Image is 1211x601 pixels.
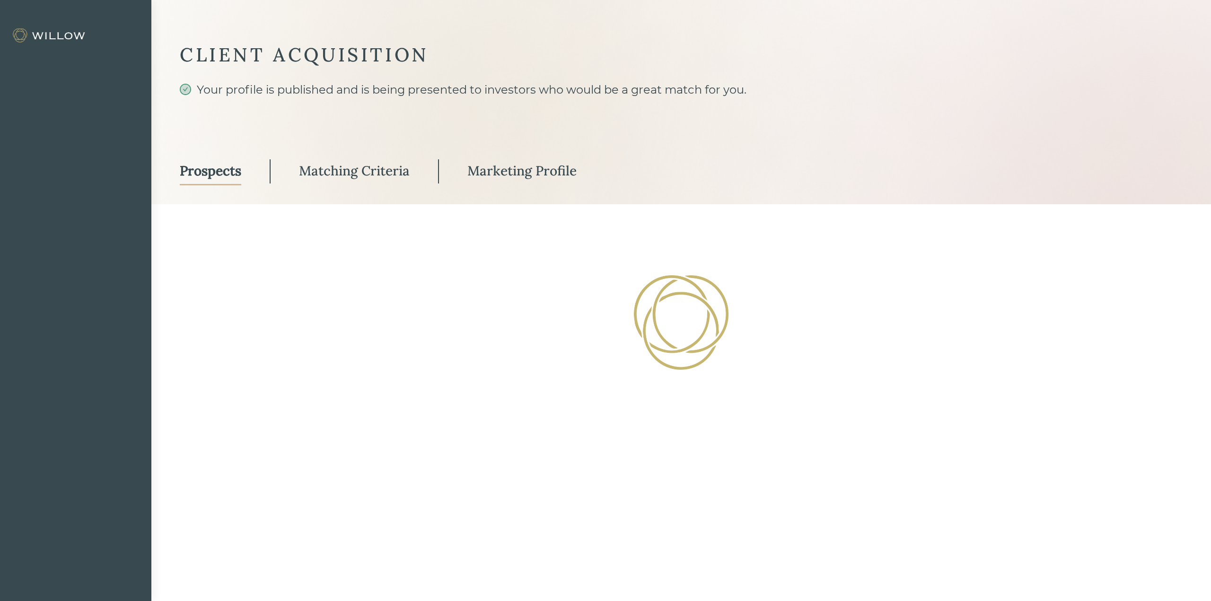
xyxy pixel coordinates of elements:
a: Marketing Profile [467,157,577,185]
a: Prospects [180,157,241,185]
div: CLIENT ACQUISITION [180,43,1183,67]
img: Loading! [629,270,733,375]
span: check-circle [180,84,191,95]
div: Your profile is published and is being presented to investors who would be a great match for you. [180,81,1183,132]
div: Matching Criteria [299,162,410,179]
img: Willow [12,28,88,43]
div: Prospects [180,162,241,179]
div: Marketing Profile [467,162,577,179]
a: Matching Criteria [299,157,410,185]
